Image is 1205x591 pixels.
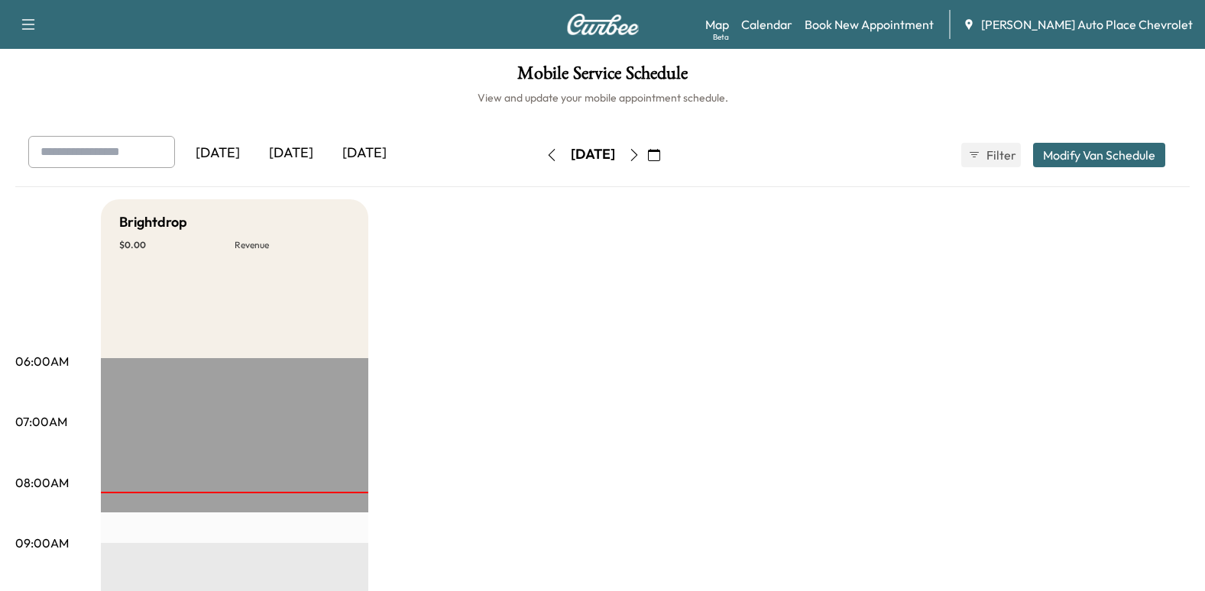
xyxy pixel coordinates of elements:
[15,412,67,431] p: 07:00AM
[566,14,640,35] img: Curbee Logo
[986,146,1014,164] span: Filter
[15,473,69,492] p: 08:00AM
[15,352,69,370] p: 06:00AM
[15,534,69,552] p: 09:00AM
[805,15,934,34] a: Book New Appointment
[961,143,1021,167] button: Filter
[119,212,187,233] h5: Brightdrop
[235,239,350,251] p: Revenue
[981,15,1193,34] span: [PERSON_NAME] Auto Place Chevrolet
[181,136,254,171] div: [DATE]
[254,136,328,171] div: [DATE]
[1033,143,1165,167] button: Modify Van Schedule
[15,90,1190,105] h6: View and update your mobile appointment schedule.
[741,15,792,34] a: Calendar
[713,31,729,43] div: Beta
[15,64,1190,90] h1: Mobile Service Schedule
[328,136,401,171] div: [DATE]
[571,145,615,164] div: [DATE]
[119,239,235,251] p: $ 0.00
[705,15,729,34] a: MapBeta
